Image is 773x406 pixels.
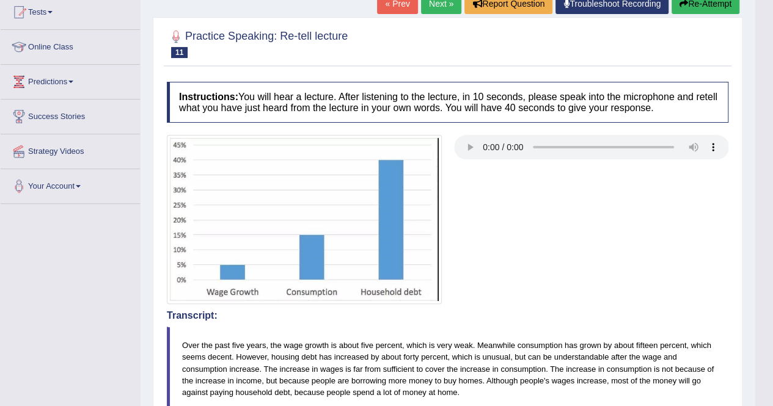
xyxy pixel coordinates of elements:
[1,100,140,130] a: Success Stories
[167,310,728,321] h4: Transcript:
[1,169,140,200] a: Your Account
[167,27,348,58] h2: Practice Speaking: Re-tell lecture
[179,92,238,102] b: Instructions:
[167,82,728,123] h4: You will hear a lecture. After listening to the lecture, in 10 seconds, please speak into the mic...
[1,134,140,165] a: Strategy Videos
[1,65,140,95] a: Predictions
[171,47,188,58] span: 11
[1,30,140,60] a: Online Class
